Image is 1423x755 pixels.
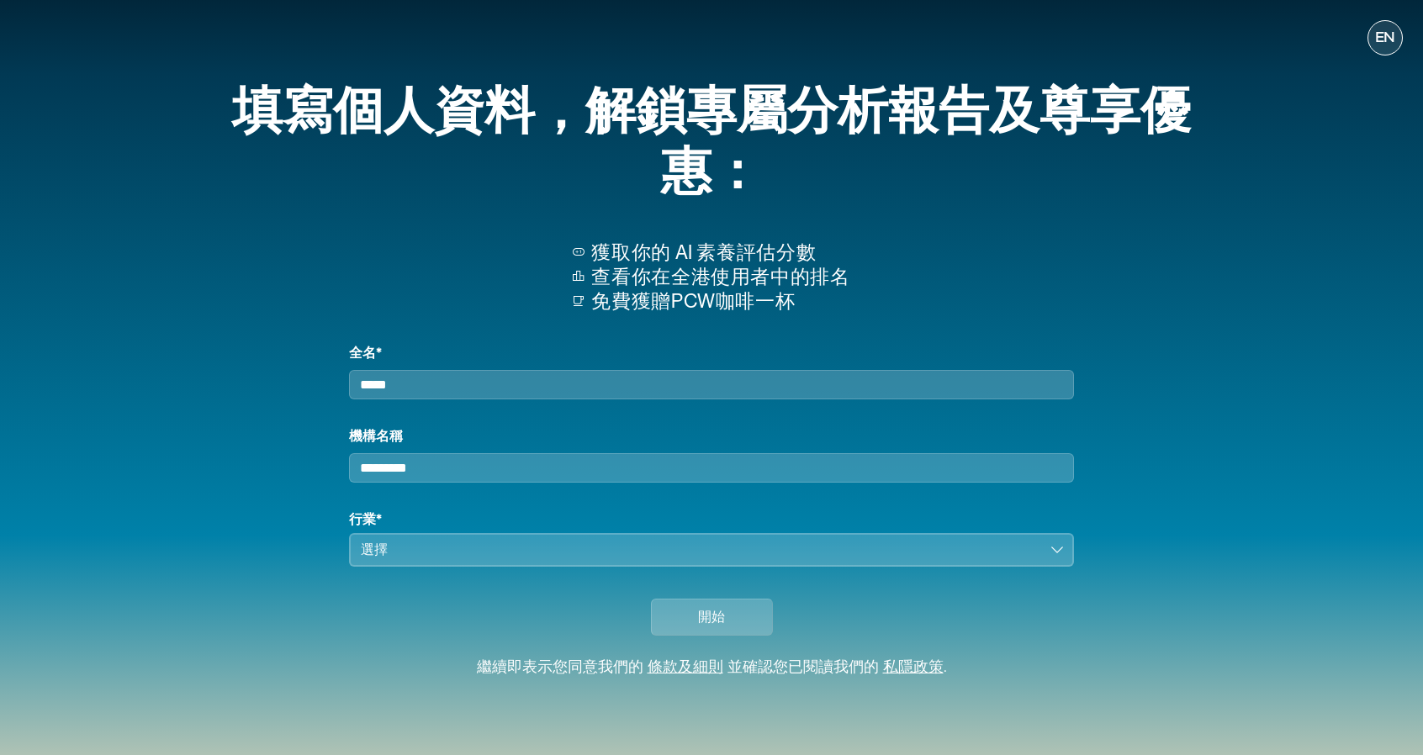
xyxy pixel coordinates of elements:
[883,660,944,675] a: 私隱政策
[651,599,773,636] button: 開始
[349,426,1074,446] label: 機構名稱
[349,533,1074,567] button: 選擇
[591,289,849,314] p: 免費獲贈PCW咖啡一杯
[591,240,849,265] p: 獲取你的 AI 素養評估分數
[477,659,947,678] div: 繼續即表示您同意我們的 並確認您已閱讀我們的 .
[193,72,1230,214] div: 填寫個人資料，解鎖專屬分析報告及尊享優惠：
[591,265,849,289] p: 查看你在全港使用者中的排名
[698,607,725,627] span: 開始
[648,660,723,675] a: 條款及細則
[361,540,1039,560] div: 選擇
[1375,29,1395,46] span: EN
